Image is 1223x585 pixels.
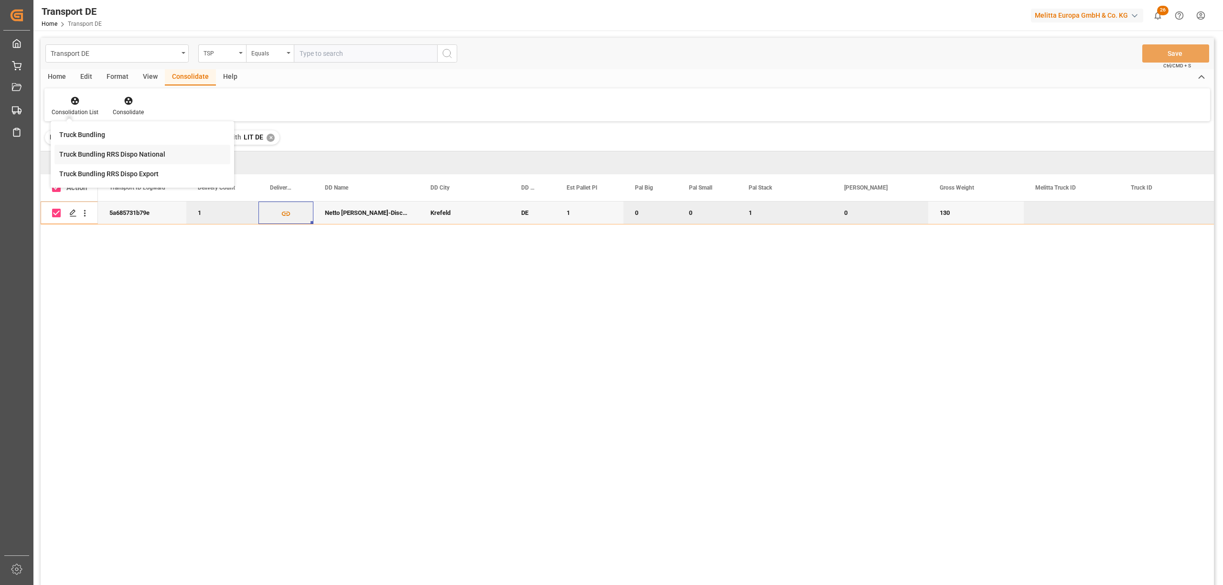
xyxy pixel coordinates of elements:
span: Delivery List [270,184,293,191]
div: Press SPACE to deselect this row. [98,202,1215,224]
span: DD City [430,184,450,191]
span: Pal Big [635,184,653,191]
span: 26 [1157,6,1169,15]
div: Action [66,183,87,192]
span: [PERSON_NAME] [844,184,888,191]
div: Krefeld [419,202,510,224]
button: open menu [45,44,189,63]
span: Delivery Count [198,184,235,191]
div: 0 [677,202,737,224]
div: TSP [204,47,236,58]
span: Pal Small [689,184,712,191]
div: Truck Bundling RRS Dispo Export [59,169,159,179]
button: search button [437,44,457,63]
span: Transport ID Logward [109,184,165,191]
span: Truck ID [1131,184,1152,191]
button: open menu [246,44,294,63]
div: Consolidation List [52,108,98,117]
a: Home [42,21,57,27]
input: Type to search [294,44,437,63]
span: Gross Weight [940,184,974,191]
div: Press SPACE to deselect this row. [41,202,98,224]
div: Edit [73,69,99,85]
span: DD Name [325,184,348,191]
div: Consolidate [165,69,216,85]
div: Truck Bundling [59,130,105,140]
div: ✕ [267,134,275,142]
div: Home [41,69,73,85]
span: Est Pallet Pl [567,184,597,191]
div: Melitta Europa GmbH & Co. KG [1031,9,1143,22]
button: show 26 new notifications [1147,5,1169,26]
div: 1 [555,202,623,224]
button: Save [1142,44,1209,63]
button: open menu [198,44,246,63]
div: 0 [623,202,677,224]
span: DD Country [521,184,535,191]
div: 5a685731b79e [98,202,186,224]
div: Transport DE [51,47,178,59]
span: Melitta Truck ID [1035,184,1076,191]
div: Help [216,69,245,85]
div: Truck Bundling RRS Dispo National [59,149,165,160]
span: Pal Stack [749,184,772,191]
div: Transport DE [42,4,102,19]
div: Netto [PERSON_NAME]-Discount [313,202,419,224]
div: 1 [186,202,258,224]
div: 130 [928,202,1024,224]
div: Format [99,69,136,85]
div: 1 [737,202,833,224]
div: DE [510,202,555,224]
div: Equals [251,47,284,58]
div: 0 [833,202,928,224]
span: Filter : [50,133,69,141]
span: LIT DE [244,133,263,141]
span: Ctrl/CMD + S [1163,62,1191,69]
button: Help Center [1169,5,1190,26]
div: Consolidate [113,108,144,117]
button: Melitta Europa GmbH & Co. KG [1031,6,1147,24]
div: View [136,69,165,85]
